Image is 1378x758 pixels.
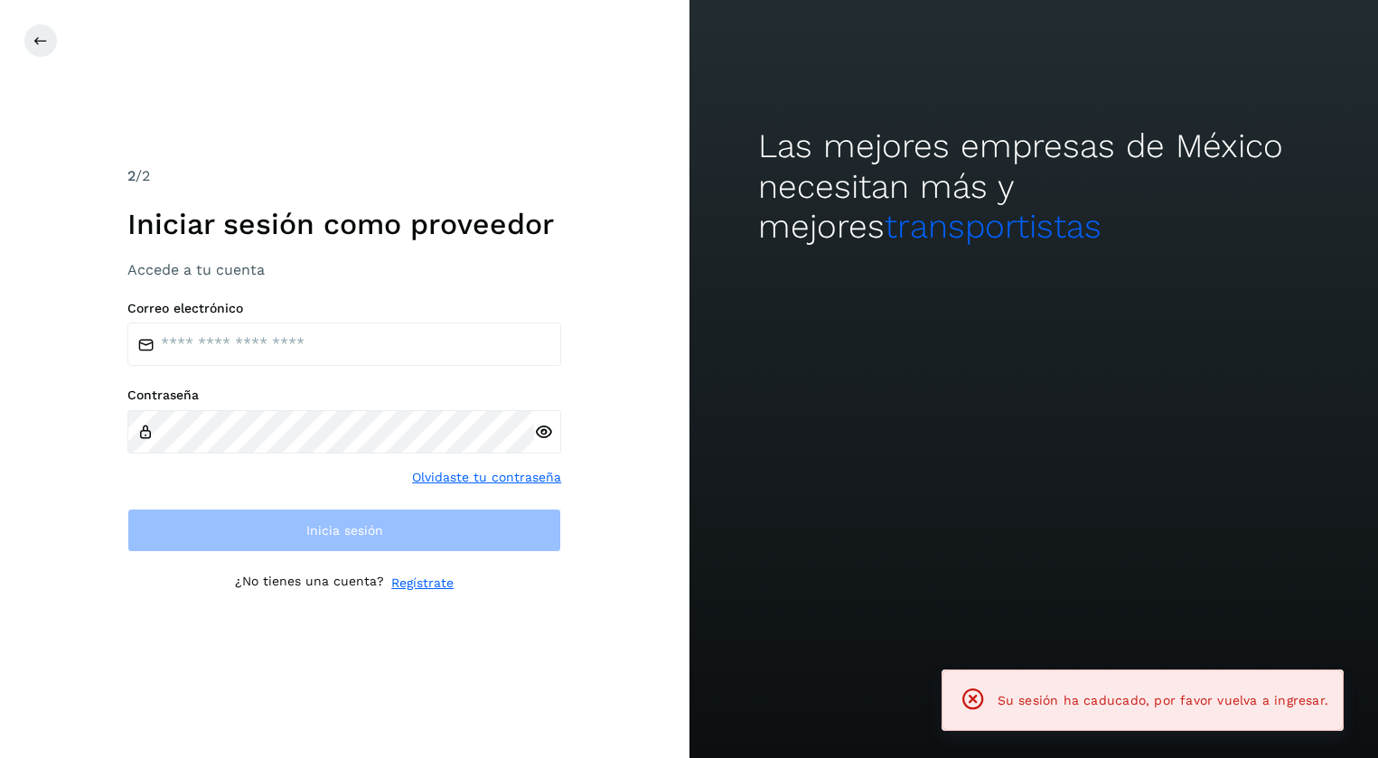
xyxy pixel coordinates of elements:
[127,165,561,187] div: /2
[127,207,561,241] h1: Iniciar sesión como proveedor
[127,261,561,278] h3: Accede a tu cuenta
[127,167,136,184] span: 2
[758,126,1309,247] h2: Las mejores empresas de México necesitan más y mejores
[391,574,454,593] a: Regístrate
[127,388,561,403] label: Contraseña
[235,574,384,593] p: ¿No tienes una cuenta?
[998,693,1328,707] span: Su sesión ha caducado, por favor vuelva a ingresar.
[412,468,561,487] a: Olvidaste tu contraseña
[306,524,383,537] span: Inicia sesión
[127,301,561,316] label: Correo electrónico
[885,207,1101,246] span: transportistas
[127,509,561,552] button: Inicia sesión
